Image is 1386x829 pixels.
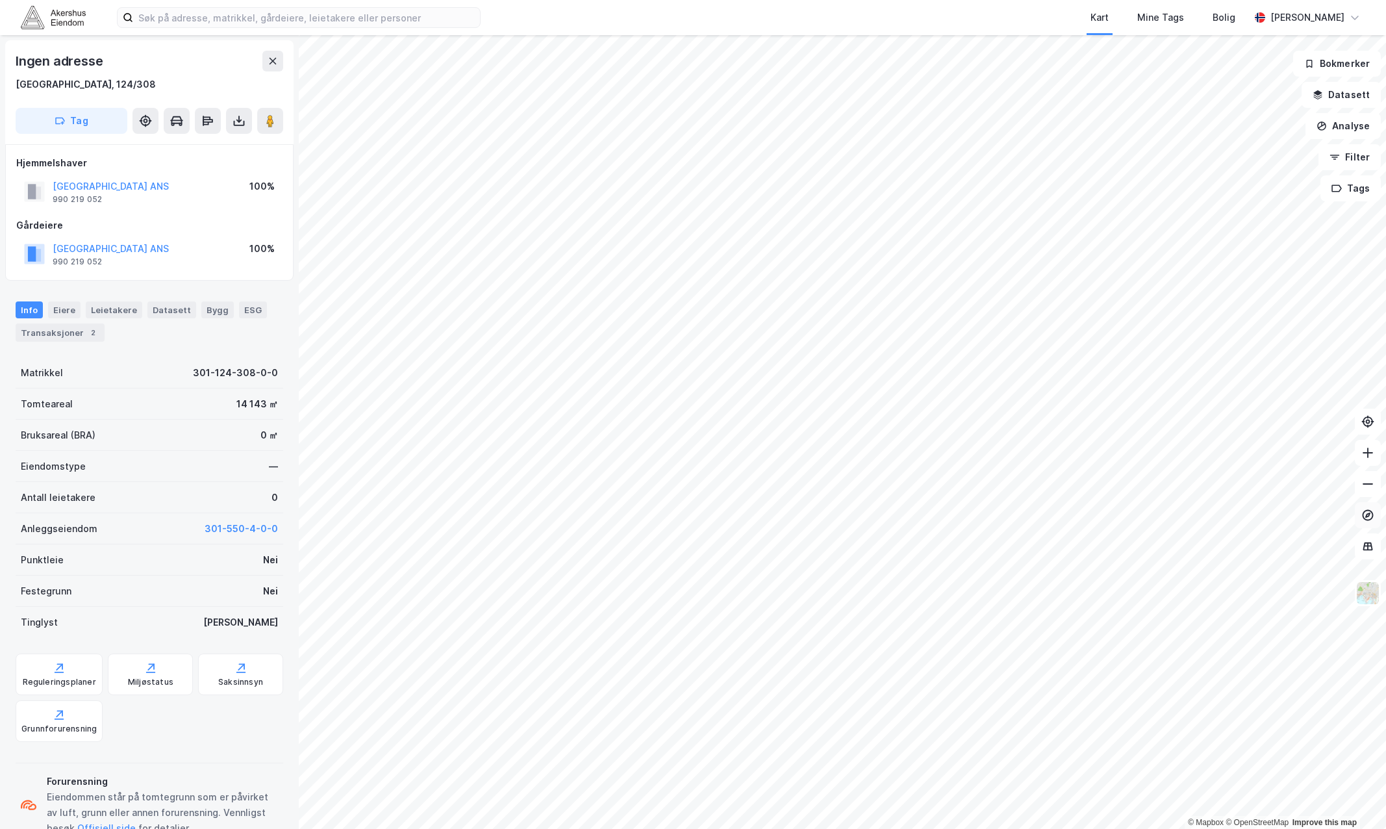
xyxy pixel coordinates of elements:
div: Datasett [147,301,196,318]
div: Punktleie [21,552,64,568]
button: Analyse [1305,113,1381,139]
button: Filter [1318,144,1381,170]
div: Grunnforurensning [21,724,97,734]
div: Tomteareal [21,396,73,412]
div: Ingen adresse [16,51,105,71]
div: Mine Tags [1137,10,1184,25]
img: akershus-eiendom-logo.9091f326c980b4bce74ccdd9f866810c.svg [21,6,86,29]
div: 990 219 052 [53,194,102,205]
div: Transaksjoner [16,324,105,342]
div: Info [16,301,43,318]
div: Nei [263,583,278,599]
div: Leietakere [86,301,142,318]
div: Antall leietakere [21,490,95,505]
div: Anleggseiendom [21,521,97,537]
a: OpenStreetMap [1226,818,1289,827]
div: [PERSON_NAME] [1270,10,1344,25]
div: 0 ㎡ [260,427,278,443]
div: 2 [86,326,99,339]
a: Mapbox [1188,818,1224,827]
div: [GEOGRAPHIC_DATA], 124/308 [16,77,156,92]
div: 14 143 ㎡ [236,396,278,412]
div: Eiere [48,301,81,318]
div: Gårdeiere [16,218,283,233]
div: Tinglyst [21,615,58,630]
div: Hjemmelshaver [16,155,283,171]
div: Reguleringsplaner [23,677,96,687]
div: 100% [249,179,275,194]
button: Datasett [1302,82,1381,108]
div: 301-124-308-0-0 [193,365,278,381]
div: Bygg [201,301,234,318]
img: Z [1355,581,1380,606]
button: Tags [1320,175,1381,201]
div: Bolig [1213,10,1235,25]
div: Eiendomstype [21,459,86,474]
div: ESG [239,301,267,318]
input: Søk på adresse, matrikkel, gårdeiere, leietakere eller personer [133,8,480,27]
div: Miljøstatus [128,677,173,687]
div: Forurensning [47,774,278,789]
button: Bokmerker [1293,51,1381,77]
div: Bruksareal (BRA) [21,427,95,443]
div: Festegrunn [21,583,71,599]
div: Matrikkel [21,365,63,381]
div: Kart [1090,10,1109,25]
div: Kontrollprogram for chat [1321,767,1386,829]
button: 301-550-4-0-0 [205,521,278,537]
div: — [269,459,278,474]
div: Saksinnsyn [218,677,263,687]
a: Improve this map [1292,818,1357,827]
div: 0 [271,490,278,505]
iframe: Chat Widget [1321,767,1386,829]
div: Nei [263,552,278,568]
div: 990 219 052 [53,257,102,267]
div: 100% [249,241,275,257]
div: [PERSON_NAME] [203,615,278,630]
button: Tag [16,108,127,134]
